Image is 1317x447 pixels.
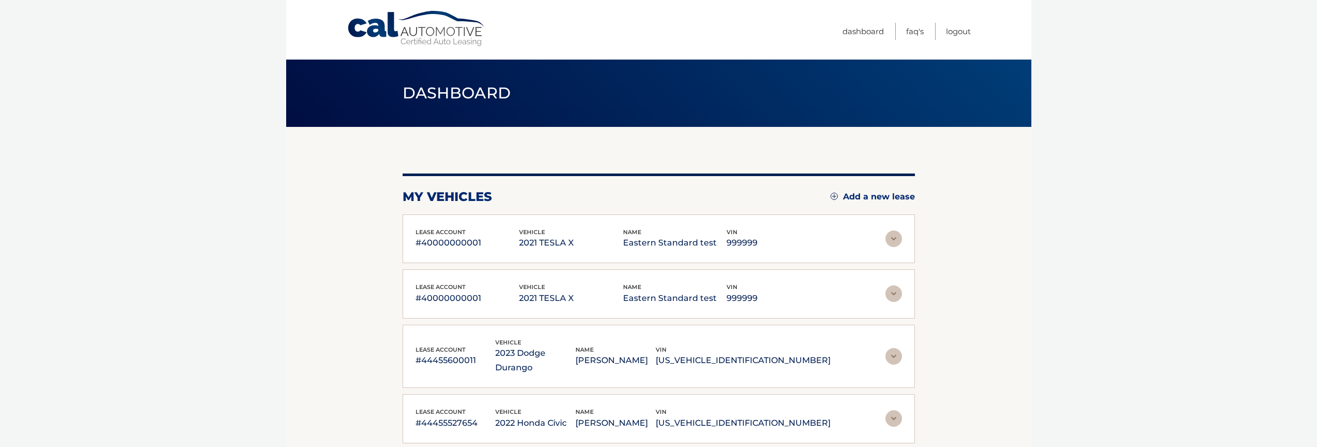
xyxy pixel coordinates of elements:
h2: my vehicles [403,189,492,205]
p: 2023 Dodge Durango [495,346,575,375]
span: vehicle [519,283,545,291]
p: 999999 [727,236,831,250]
span: name [575,346,594,353]
span: vin [727,228,737,236]
p: #40000000001 [416,291,520,306]
p: #44455527654 [416,416,496,430]
a: Dashboard [842,23,884,40]
span: Dashboard [403,83,511,103]
p: 999999 [727,291,831,306]
a: Logout [946,23,971,40]
span: lease account [416,283,466,291]
img: accordion-rest.svg [885,230,902,247]
span: lease account [416,346,466,353]
p: Eastern Standard test [623,236,727,250]
span: vehicle [495,408,521,415]
img: accordion-rest.svg [885,348,902,365]
span: name [623,283,641,291]
img: accordion-rest.svg [885,285,902,302]
p: [US_VEHICLE_IDENTIFICATION_NUMBER] [656,416,831,430]
img: add.svg [831,193,838,200]
span: vin [656,346,667,353]
p: Eastern Standard test [623,291,727,306]
p: 2021 TESLA X [519,236,623,250]
p: 2021 TESLA X [519,291,623,306]
p: #40000000001 [416,236,520,250]
span: lease account [416,408,466,415]
span: lease account [416,228,466,236]
a: Cal Automotive [347,10,486,47]
a: FAQ's [906,23,924,40]
a: Add a new lease [831,192,915,202]
span: vehicle [519,228,545,236]
p: #44455600011 [416,353,496,368]
p: [PERSON_NAME] [575,353,656,368]
span: name [623,228,641,236]
span: vehicle [495,339,521,346]
img: accordion-rest.svg [885,410,902,427]
p: 2022 Honda Civic [495,416,575,430]
span: vin [656,408,667,415]
span: name [575,408,594,415]
span: vin [727,283,737,291]
p: [US_VEHICLE_IDENTIFICATION_NUMBER] [656,353,831,368]
p: [PERSON_NAME] [575,416,656,430]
